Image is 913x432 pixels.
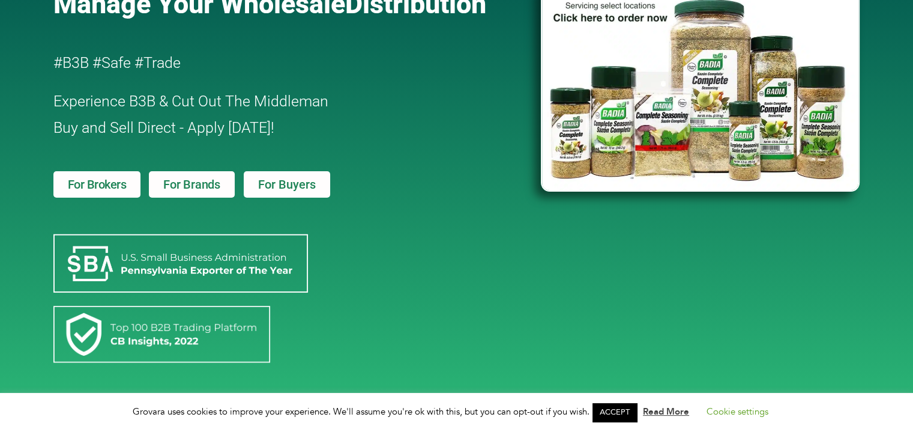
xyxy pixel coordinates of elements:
span: Buy and Sell Direct - Apply [DATE]! [53,119,274,136]
h2: #B3B #Safe #Trade [53,50,472,76]
a: For Brokers [53,171,141,198]
a: For Brands [149,171,235,198]
a: For Buyers [244,171,330,198]
span: For Brokers [68,178,127,190]
a: Read More [643,406,689,418]
span: Grovara uses cookies to improve your experience. We'll assume you're ok with this, but you can op... [133,406,780,418]
span: For Brands [163,178,220,190]
a: Cookie settings [707,406,768,418]
a: ACCEPT [592,403,637,422]
span: For Buyers [258,178,316,190]
span: Experience B3B & Cut Out The Middleman [53,93,328,110]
